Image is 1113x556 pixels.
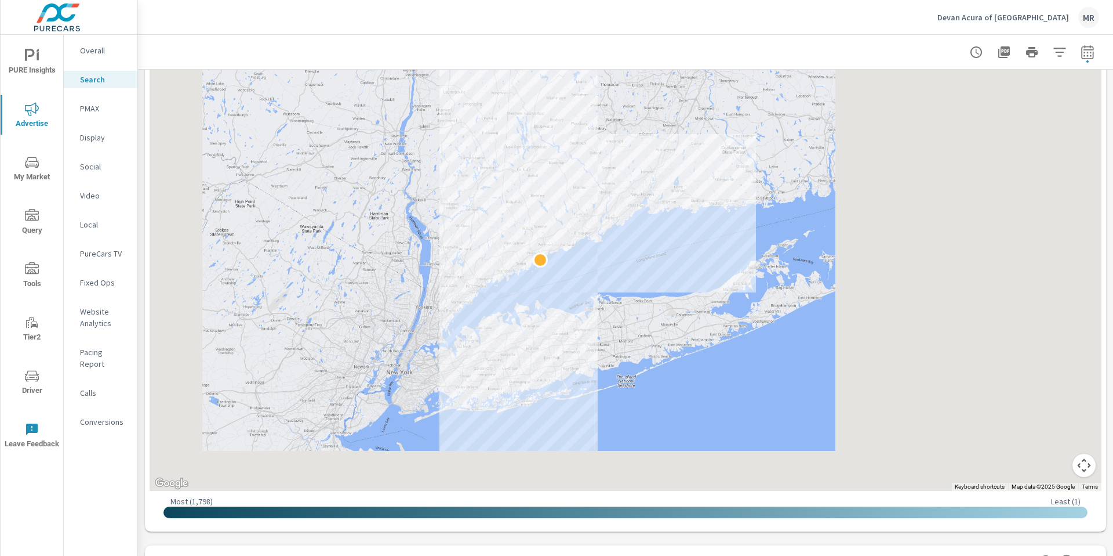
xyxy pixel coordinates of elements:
[170,496,213,507] p: Most ( 1,798 )
[64,100,137,117] div: PMAX
[64,344,137,373] div: Pacing Report
[64,274,137,291] div: Fixed Ops
[64,158,137,175] div: Social
[4,369,60,398] span: Driver
[1,35,63,462] div: nav menu
[64,245,137,262] div: PureCars TV
[64,413,137,431] div: Conversions
[1051,496,1081,507] p: Least ( 1 )
[80,387,128,399] p: Calls
[80,346,128,370] p: Pacing Report
[1012,483,1075,490] span: Map data ©2025 Google
[64,71,137,88] div: Search
[992,41,1016,64] button: "Export Report to PDF"
[1020,41,1043,64] button: Print Report
[4,316,60,344] span: Tier2
[955,483,1005,491] button: Keyboard shortcuts
[80,74,128,85] p: Search
[4,262,60,291] span: Tools
[4,156,60,184] span: My Market
[64,129,137,146] div: Display
[80,219,128,230] p: Local
[80,306,128,329] p: Website Analytics
[4,102,60,131] span: Advertise
[1076,41,1099,64] button: Select Date Range
[64,216,137,233] div: Local
[80,248,128,259] p: PureCars TV
[4,423,60,451] span: Leave Feedback
[1072,454,1096,477] button: Map camera controls
[80,416,128,428] p: Conversions
[1082,483,1098,490] a: Terms
[152,476,191,491] img: Google
[937,12,1069,23] p: Devan Acura of [GEOGRAPHIC_DATA]
[152,476,191,491] a: Open this area in Google Maps (opens a new window)
[80,103,128,114] p: PMAX
[64,42,137,59] div: Overall
[80,132,128,143] p: Display
[4,49,60,77] span: PURE Insights
[80,190,128,201] p: Video
[1048,41,1071,64] button: Apply Filters
[1078,7,1099,28] div: MR
[4,209,60,237] span: Query
[80,161,128,172] p: Social
[64,303,137,332] div: Website Analytics
[80,277,128,288] p: Fixed Ops
[80,45,128,56] p: Overall
[64,384,137,402] div: Calls
[64,187,137,204] div: Video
